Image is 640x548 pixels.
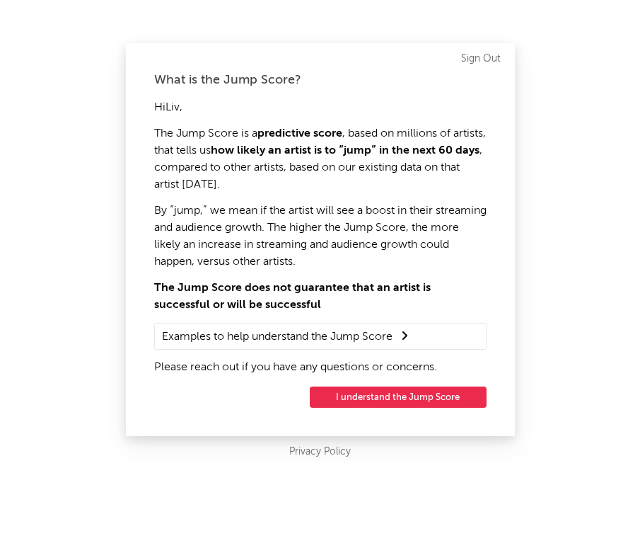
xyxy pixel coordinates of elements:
[310,387,487,408] button: I understand the Jump Score
[154,282,431,311] strong: The Jump Score does not guarantee that an artist is successful or will be successful
[461,50,501,67] a: Sign Out
[211,145,479,156] strong: how likely an artist is to “jump” in the next 60 days
[154,125,487,193] p: The Jump Score is a , based on millions of artists, that tells us , compared to other artists, ba...
[154,202,487,270] p: By “jump,” we mean if the artist will see a boost in their streaming and audience growth. The hig...
[154,359,487,376] p: Please reach out if you have any questions or concerns.
[257,128,342,139] strong: predictive score
[154,72,487,89] div: What is the Jump Score?
[154,99,487,116] p: Hi Liv ,
[162,327,479,346] summary: Examples to help understand the Jump Score
[289,443,351,461] a: Privacy Policy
